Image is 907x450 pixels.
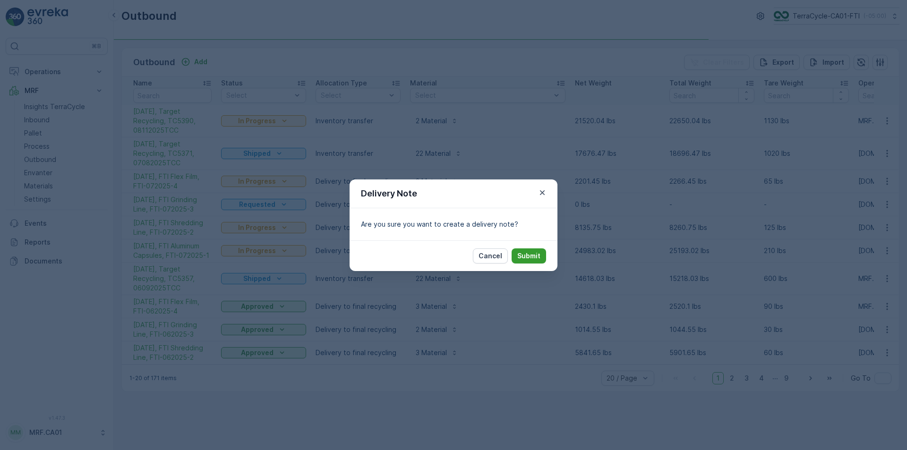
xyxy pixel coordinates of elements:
[473,248,508,263] button: Cancel
[512,248,546,263] button: Submit
[479,251,502,261] p: Cancel
[517,251,540,261] p: Submit
[361,220,546,229] p: Are you sure you want to create a delivery note?
[361,187,417,200] p: Delivery Note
